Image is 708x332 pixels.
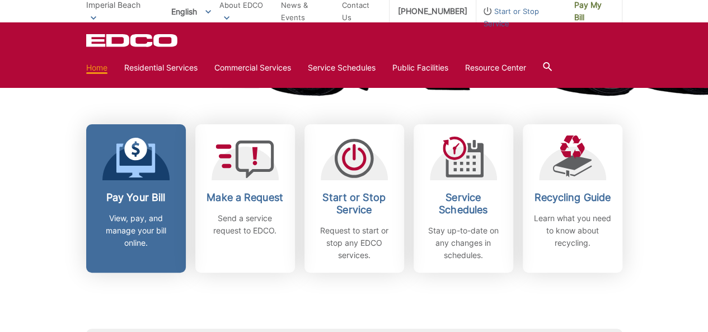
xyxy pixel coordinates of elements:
[313,225,396,261] p: Request to start or stop any EDCO services.
[308,62,376,74] a: Service Schedules
[531,212,614,249] p: Learn what you need to know about recycling.
[313,191,396,216] h2: Start or Stop Service
[214,62,291,74] a: Commercial Services
[414,124,513,273] a: Service Schedules Stay up-to-date on any changes in schedules.
[124,62,198,74] a: Residential Services
[86,124,186,273] a: Pay Your Bill View, pay, and manage your bill online.
[523,124,622,273] a: Recycling Guide Learn what you need to know about recycling.
[392,62,448,74] a: Public Facilities
[422,191,505,216] h2: Service Schedules
[204,191,287,204] h2: Make a Request
[95,191,177,204] h2: Pay Your Bill
[163,2,219,21] span: English
[422,225,505,261] p: Stay up-to-date on any changes in schedules.
[531,191,614,204] h2: Recycling Guide
[465,62,526,74] a: Resource Center
[86,62,107,74] a: Home
[204,212,287,237] p: Send a service request to EDCO.
[95,212,177,249] p: View, pay, and manage your bill online.
[86,34,179,47] a: EDCD logo. Return to the homepage.
[195,124,295,273] a: Make a Request Send a service request to EDCO.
